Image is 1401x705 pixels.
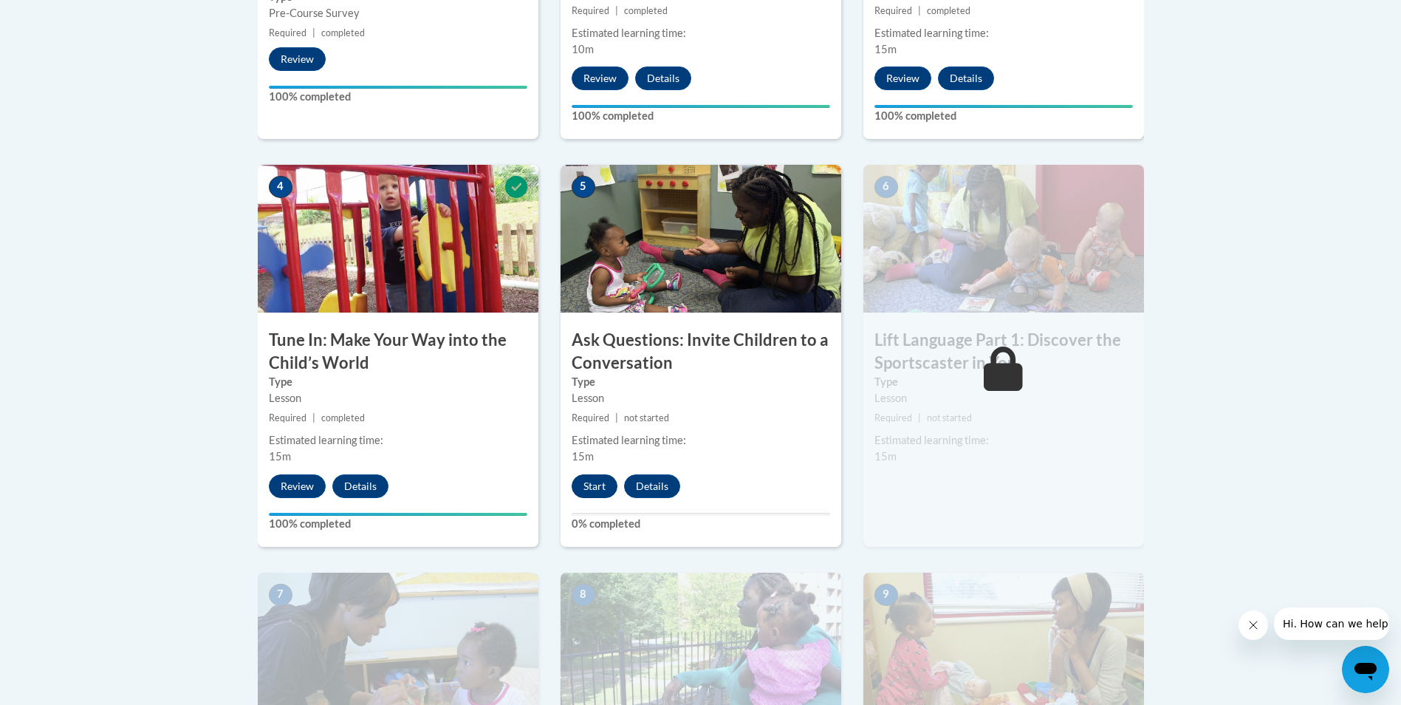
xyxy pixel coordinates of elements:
iframe: Button to launch messaging window [1342,646,1389,693]
img: Course Image [561,165,841,313]
span: 5 [572,176,595,198]
span: 10m [572,43,594,55]
div: Estimated learning time: [572,25,830,41]
iframe: Close message [1239,610,1268,640]
label: Type [874,374,1133,390]
label: 100% completed [572,108,830,124]
span: completed [927,5,970,16]
span: Required [269,27,306,38]
span: 7 [269,584,292,606]
div: Pre-Course Survey [269,5,527,21]
button: Details [624,474,680,498]
div: Estimated learning time: [572,432,830,449]
span: 6 [874,176,898,198]
span: 15m [572,450,594,463]
div: Estimated learning time: [269,432,527,449]
h3: Lift Language Part 1: Discover the Sportscaster in You [863,329,1144,375]
span: not started [927,412,972,423]
span: Required [874,412,912,423]
iframe: Message from company [1274,607,1389,640]
label: 100% completed [269,516,527,532]
span: | [615,412,618,423]
span: | [918,5,921,16]
h3: Ask Questions: Invite Children to a Conversation [561,329,841,375]
div: Your progress [874,105,1133,108]
h3: Tune In: Make Your Way into the Child’s World [258,329,538,375]
label: 100% completed [874,108,1133,124]
div: Lesson [874,390,1133,406]
div: Estimated learning time: [874,432,1133,449]
span: completed [321,412,365,423]
label: 100% completed [269,89,527,105]
div: Your progress [269,513,527,516]
span: completed [624,5,668,16]
span: 4 [269,176,292,198]
button: Details [635,67,691,90]
button: Review [269,47,326,71]
button: Review [572,67,628,90]
label: Type [572,374,830,390]
img: Course Image [258,165,538,313]
button: Details [332,474,388,498]
img: Course Image [863,165,1144,313]
span: not started [624,412,669,423]
div: Lesson [572,390,830,406]
span: Required [874,5,912,16]
span: Hi. How can we help? [9,10,120,22]
button: Review [269,474,326,498]
span: 15m [874,43,897,55]
label: 0% completed [572,516,830,532]
button: Details [938,67,994,90]
span: | [918,412,921,423]
div: Estimated learning time: [874,25,1133,41]
div: Your progress [572,105,830,108]
span: 15m [269,450,291,463]
span: Required [269,412,306,423]
label: Type [269,374,527,390]
button: Review [874,67,931,90]
span: completed [321,27,365,38]
span: 8 [572,584,595,606]
span: 9 [874,584,898,606]
span: 15m [874,450,897,463]
span: Required [572,412,609,423]
div: Your progress [269,86,527,89]
span: | [312,27,315,38]
span: | [312,412,315,423]
button: Start [572,474,617,498]
span: Required [572,5,609,16]
div: Lesson [269,390,527,406]
span: | [615,5,618,16]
